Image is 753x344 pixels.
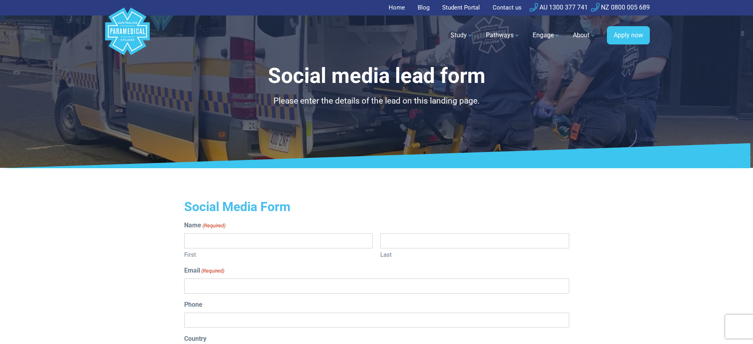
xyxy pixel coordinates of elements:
[184,334,206,344] label: Country
[184,266,224,275] label: Email
[446,24,478,46] a: Study
[568,24,601,46] a: About
[144,63,609,88] h1: Social media lead form
[607,26,650,44] a: Apply now
[530,4,588,11] a: AU 1300 377 741
[200,267,224,275] span: (Required)
[184,248,373,259] label: First
[184,300,202,309] label: Phone
[481,24,525,46] a: Pathways
[144,95,609,108] p: Please enter the details of the lead on this landing page.
[184,221,569,230] legend: Name
[184,199,569,214] h2: Social Media Form
[202,222,225,230] span: (Required)
[104,15,151,56] a: Australian Paramedical College
[528,24,565,46] a: Engage
[380,248,569,259] label: Last
[591,4,650,11] a: NZ 0800 005 689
